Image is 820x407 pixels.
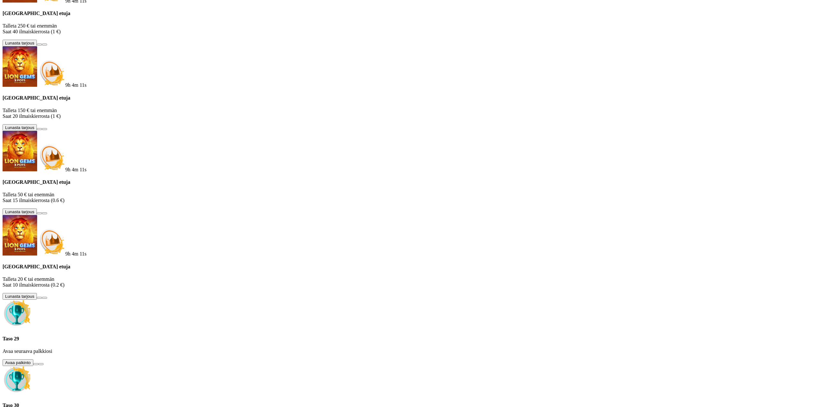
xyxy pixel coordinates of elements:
button: Lunasta tarjous [3,208,37,215]
p: Talleta 150 € tai enemmän Saat 20 ilmaiskierrosta (1 €) [3,108,817,119]
h4: [GEOGRAPHIC_DATA] etuja [3,264,817,270]
button: Lunasta tarjous [3,293,37,300]
p: Talleta 20 € tai enemmän Saat 10 ilmaiskierrosta (0.2 €) [3,276,817,288]
button: Lunasta tarjous [3,40,37,46]
img: Unclaimed level icon [3,366,31,394]
span: Lunasta tarjous [5,125,34,130]
p: Avaa seuraava palkkiosi [3,348,817,354]
img: Lion Gems 3 Pots: Hold and Win [3,215,37,256]
h4: Taso 29 [3,336,817,342]
h4: [GEOGRAPHIC_DATA] etuja [3,95,817,101]
button: info [42,44,47,45]
span: countdown [65,82,86,88]
img: Unclaimed level icon [3,300,31,328]
p: Talleta 50 € tai enemmän Saat 15 ilmaiskierrosta (0.6 €) [3,192,817,203]
button: info [38,363,44,365]
button: info [42,297,47,299]
span: countdown [65,167,86,172]
p: Talleta 250 € tai enemmän Saat 40 ilmaiskierrosta (1 €) [3,23,817,35]
span: countdown [65,251,86,256]
img: Deposit bonus icon [37,59,65,87]
img: Lion Gems 3 Pots: Hold and Win [3,131,37,171]
button: Lunasta tarjous [3,124,37,131]
span: Avaa palkinto [5,360,31,365]
span: Lunasta tarjous [5,41,34,45]
h4: [GEOGRAPHIC_DATA] etuja [3,179,817,185]
img: Deposit bonus icon [37,227,65,256]
span: Lunasta tarjous [5,294,34,299]
img: Lion Gems 3 Pots: Hold and Win [3,46,37,87]
button: info [42,212,47,214]
h4: [GEOGRAPHIC_DATA] etuja [3,11,817,16]
button: info [42,128,47,130]
img: Deposit bonus icon [37,143,65,171]
span: Lunasta tarjous [5,209,34,214]
button: Avaa palkinto [3,359,33,366]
